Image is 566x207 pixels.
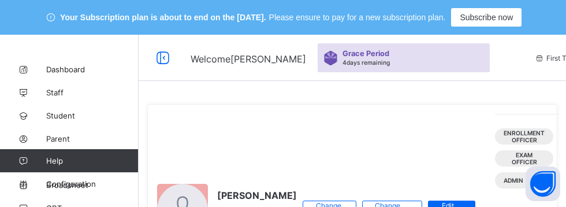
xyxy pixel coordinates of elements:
[342,59,390,66] span: 4 days remaining
[46,65,139,74] span: Dashboard
[46,156,138,165] span: Help
[46,88,139,97] span: Staff
[46,179,138,188] span: Configuration
[269,13,446,22] span: Please ensure to pay for a new subscription plan.
[217,190,297,201] span: [PERSON_NAME]
[526,167,560,201] button: Open asap
[191,53,306,65] span: Welcome [PERSON_NAME]
[60,13,266,22] span: Your Subscription plan is about to end on the [DATE].
[46,134,139,143] span: Parent
[323,51,338,65] img: sticker-purple.71386a28dfed39d6af7621340158ba97.svg
[46,111,139,120] span: Student
[460,13,513,22] span: Subscribe now
[504,151,545,165] span: Exam Officer
[504,130,545,143] span: Enrollment Officer
[342,49,389,58] span: Grace Period
[504,177,523,184] span: Admin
